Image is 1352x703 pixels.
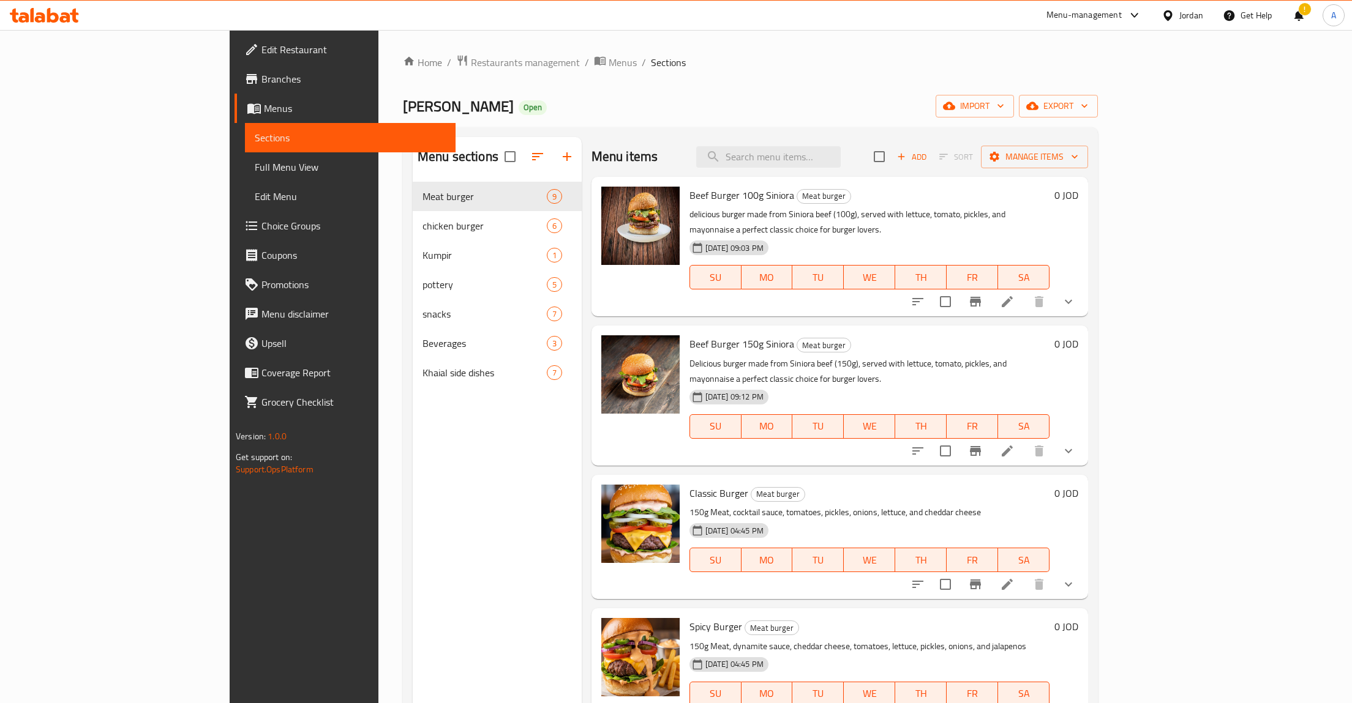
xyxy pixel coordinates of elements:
span: SU [695,417,737,435]
div: items [547,248,562,262]
span: MO [746,269,788,286]
h2: Menu items [591,147,658,166]
button: Branch-specific-item [961,287,990,316]
a: Full Menu View [245,152,456,182]
span: Select section first [931,147,981,166]
div: pottery [423,277,547,292]
button: WE [844,548,895,572]
span: TU [797,685,839,702]
div: items [547,365,562,380]
li: / [642,55,646,70]
img: Beef Burger 100g Siniora [601,187,680,265]
div: Meat burger [797,189,851,204]
p: 150g Meat, cocktail sauce, tomatoes, pickles, onions, lettuce, and cheddar cheese [689,505,1050,520]
div: items [547,336,562,351]
span: FR [952,685,993,702]
span: [DATE] 09:12 PM [700,391,768,403]
span: chicken burger [423,218,547,233]
span: FR [952,417,993,435]
a: Edit menu item [1000,444,1015,458]
div: items [547,218,562,233]
a: Restaurants management [456,54,580,70]
button: Add [892,147,931,166]
h2: Menu sections [418,147,498,166]
div: items [547,307,562,321]
span: MO [746,685,788,702]
div: Meat burger [797,338,851,352]
a: Menu disclaimer [235,299,456,329]
span: Version: [236,428,266,444]
button: MO [742,265,793,289]
a: Branches [235,64,456,94]
button: delete [1024,436,1054,466]
span: Coverage Report [261,365,446,380]
span: export [1029,99,1088,114]
span: Select all sections [497,144,523,169]
div: Meat burger9 [413,182,582,211]
input: search [696,146,841,168]
span: WE [849,685,890,702]
button: delete [1024,570,1054,599]
span: 7 [547,308,561,320]
button: FR [947,265,998,289]
span: Spicy Burger [689,617,742,636]
span: Manage items [991,149,1078,165]
nav: breadcrumb [403,54,1098,70]
span: [DATE] 04:45 PM [700,658,768,670]
span: FR [952,551,993,569]
nav: Menu sections [413,177,582,392]
span: Menus [264,101,446,116]
svg: Show Choices [1061,577,1076,592]
span: Meat burger [797,189,851,203]
button: SA [998,414,1050,439]
span: Meat burger [423,189,547,204]
p: delicious burger made from Siniora beef (100g), served with lettuce, tomato, pickles, and mayonna... [689,207,1050,237]
span: SA [1003,685,1045,702]
span: WE [849,417,890,435]
div: Jordan [1179,9,1203,22]
button: FR [947,548,998,572]
p: Delicious burger made from Siniora beef (150g), served with lettuce, tomato, pickles, and mayonna... [689,356,1050,387]
h6: 0 JOD [1054,618,1078,635]
button: MO [742,548,793,572]
span: TH [900,417,942,435]
a: Support.OpsPlatform [236,461,314,477]
div: Meat burger [751,487,805,502]
span: A [1331,9,1336,22]
span: SU [695,685,737,702]
div: chicken burger6 [413,211,582,240]
span: Select to update [933,438,958,464]
span: [DATE] 09:03 PM [700,242,768,254]
span: 6 [547,220,561,232]
h6: 0 JOD [1054,187,1078,204]
span: [PERSON_NAME] [403,92,514,120]
span: Khaial side dishes [423,365,547,380]
h6: 0 JOD [1054,485,1078,502]
a: Edit Menu [245,182,456,211]
span: Full Menu View [255,160,446,174]
button: WE [844,265,895,289]
a: Edit menu item [1000,577,1015,592]
button: FR [947,414,998,439]
span: Edit Menu [255,189,446,204]
span: Beef Burger 100g Siniora [689,186,794,204]
span: import [945,99,1004,114]
span: Select section [866,144,892,169]
button: TU [792,548,844,572]
span: 5 [547,279,561,291]
img: Classic Burger [601,485,680,563]
button: TH [895,414,947,439]
span: Kumpir [423,248,547,262]
div: snacks7 [413,299,582,329]
span: TU [797,269,839,286]
button: SU [689,414,742,439]
button: Manage items [981,146,1088,168]
div: Beverages3 [413,329,582,358]
span: Menus [609,55,637,70]
a: Edit Restaurant [235,35,456,64]
span: SA [1003,417,1045,435]
span: MO [746,551,788,569]
span: SA [1003,269,1045,286]
button: show more [1054,287,1083,316]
